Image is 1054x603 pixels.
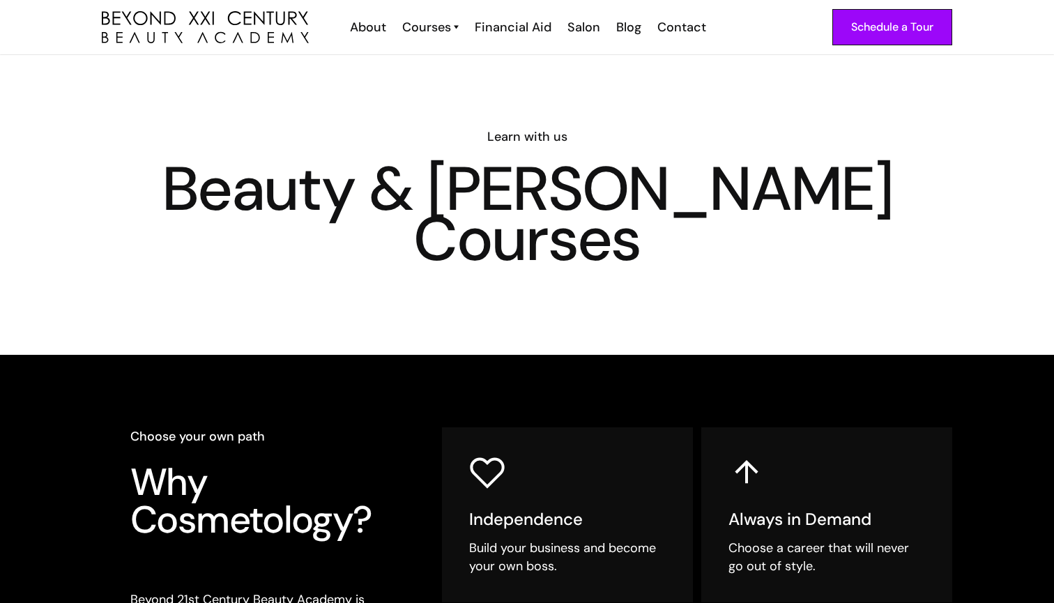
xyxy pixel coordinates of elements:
[102,11,309,44] img: beyond 21st century beauty academy logo
[567,18,600,36] div: Salon
[648,18,713,36] a: Contact
[102,164,952,264] h1: Beauty & [PERSON_NAME] Courses
[657,18,706,36] div: Contact
[402,18,459,36] a: Courses
[851,18,933,36] div: Schedule a Tour
[469,455,505,491] img: heart icon
[616,18,641,36] div: Blog
[728,455,765,491] img: up arrow
[466,18,558,36] a: Financial Aid
[469,509,666,530] h5: Independence
[475,18,551,36] div: Financial Aid
[350,18,386,36] div: About
[130,427,402,445] h6: Choose your own path
[102,11,309,44] a: home
[341,18,393,36] a: About
[558,18,607,36] a: Salon
[728,539,925,575] div: Choose a career that will never go out of style.
[402,18,451,36] div: Courses
[607,18,648,36] a: Blog
[728,509,925,530] h5: Always in Demand
[832,9,952,45] a: Schedule a Tour
[130,464,402,539] h3: Why Cosmetology?
[102,128,952,146] h6: Learn with us
[469,539,666,575] div: Build your business and become your own boss.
